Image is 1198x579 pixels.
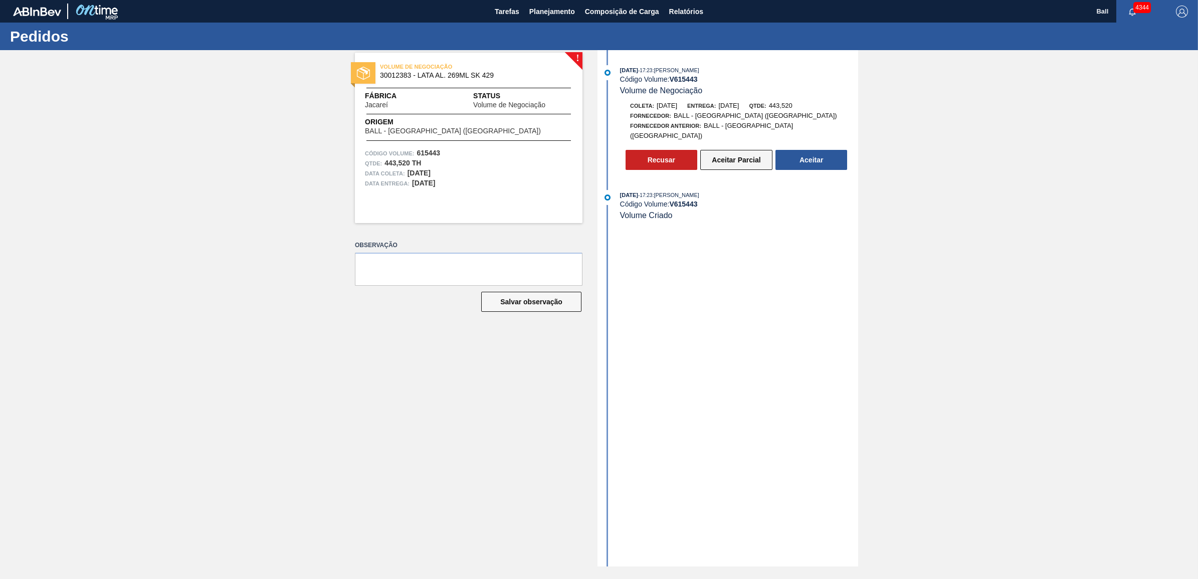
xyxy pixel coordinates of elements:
[626,150,697,170] button: Recusar
[529,6,575,18] span: Planejamento
[585,6,659,18] span: Composição de Carga
[669,6,703,18] span: Relatórios
[357,67,370,80] img: status
[630,103,654,109] span: Coleta:
[365,117,569,127] span: Origem
[630,122,793,139] span: BALL - [GEOGRAPHIC_DATA] ([GEOGRAPHIC_DATA])
[620,200,858,208] div: Código Volume:
[481,292,581,312] button: Salvar observação
[365,178,410,188] span: Data entrega:
[620,86,703,95] span: Volume de Negociação
[365,168,405,178] span: Data coleta:
[380,72,562,79] span: 30012383 - LATA AL. 269ML SK 429
[365,101,388,109] span: Jacareí
[620,192,638,198] span: [DATE]
[1133,2,1151,13] span: 4344
[669,75,697,83] strong: V 615443
[380,62,520,72] span: VOLUME DE NEGOCIAÇÃO
[769,102,792,109] span: 443,520
[355,238,582,253] label: Observação
[620,211,673,220] span: Volume Criado
[10,31,188,42] h1: Pedidos
[495,6,519,18] span: Tarefas
[638,68,652,73] span: - 17:23
[630,113,671,119] span: Fornecedor:
[638,192,652,198] span: - 17:23
[408,169,431,177] strong: [DATE]
[718,102,739,109] span: [DATE]
[412,179,435,187] strong: [DATE]
[1176,6,1188,18] img: Logout
[365,91,420,101] span: Fábrica
[657,102,677,109] span: [DATE]
[652,67,699,73] span: : [PERSON_NAME]
[749,103,766,109] span: Qtde:
[775,150,847,170] button: Aceitar
[652,192,699,198] span: : [PERSON_NAME]
[620,75,858,83] div: Código Volume:
[605,70,611,76] img: atual
[687,103,716,109] span: Entrega:
[384,159,421,167] strong: 443,520 TH
[473,101,545,109] span: Volume de Negociação
[630,123,701,129] span: Fornecedor Anterior:
[365,127,541,135] span: BALL - [GEOGRAPHIC_DATA] ([GEOGRAPHIC_DATA])
[13,7,61,16] img: TNhmsLtSVTkK8tSr43FrP2fwEKptu5GPRR3wAAAABJRU5ErkJggg==
[605,195,611,201] img: atual
[417,149,440,157] strong: 615443
[365,158,382,168] span: Qtde :
[700,150,772,170] button: Aceitar Parcial
[620,67,638,73] span: [DATE]
[365,148,414,158] span: Código Volume:
[473,91,572,101] span: Status
[669,200,697,208] strong: V 615443
[1116,5,1148,19] button: Notificações
[674,112,837,119] span: BALL - [GEOGRAPHIC_DATA] ([GEOGRAPHIC_DATA])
